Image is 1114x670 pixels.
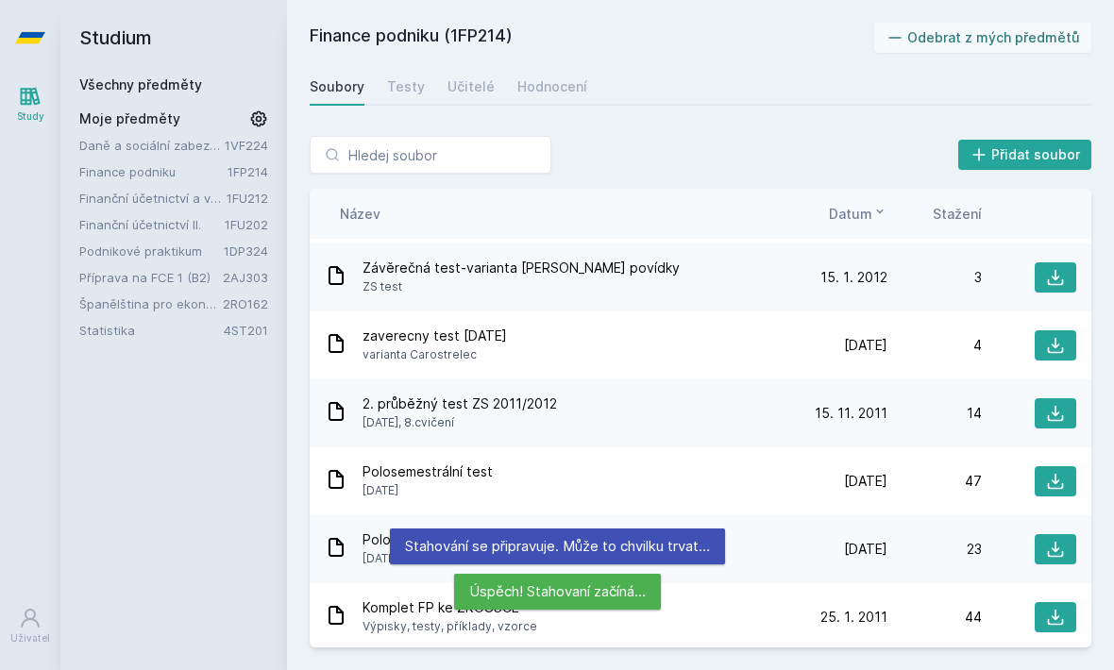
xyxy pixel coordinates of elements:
a: Finance podniku [79,162,228,181]
span: Komplet FP ke ZKOUŠCE [363,598,537,617]
span: Polosemestralny test [PERSON_NAME] [363,530,606,549]
a: Všechny předměty [79,76,202,92]
a: 2AJ303 [223,270,268,285]
div: Stahování se připravuje. Může to chvilku trvat… [390,528,725,564]
a: Učitelé [447,68,495,106]
span: zaverecny test [DATE] [363,327,507,345]
a: Příprava na FCE 1 (B2) [79,268,223,287]
span: Výpisky, testy, příklady, vzorce [363,617,537,636]
span: [DATE] Varianta Theta 71 [363,549,606,568]
span: [DATE] [844,336,887,355]
a: 4ST201 [224,323,268,338]
div: 3 [887,268,982,287]
span: 2. průběžný test ZS 2011/2012 [363,394,557,413]
span: 15. 1. 2012 [820,268,887,287]
div: Uživatel [10,631,50,645]
a: Podnikové praktikum [79,242,224,260]
h2: Finance podniku (1FP214) [310,23,874,53]
span: ZS test [363,277,680,296]
a: 1VF224 [225,138,268,153]
a: 1DP324 [224,243,268,259]
a: Testy [387,68,425,106]
span: 25. 1. 2011 [820,608,887,627]
a: 1FU212 [227,191,268,206]
div: 23 [887,540,982,559]
a: Finanční účetnictví a výkaznictví podle Mezinárodních standardů účetního výkaznictví (IFRS) [79,189,227,208]
div: Testy [387,77,425,96]
span: [DATE] [844,472,887,491]
button: Stažení [933,204,982,224]
span: Polosemestrální test [363,462,493,481]
a: Španělština pro ekonomy - základní úroveň 2 (A1) [79,294,223,313]
a: Daně a sociální zabezpečení [79,136,225,155]
span: 15. 11. 2011 [815,404,887,423]
button: Přidat soubor [958,140,1092,170]
div: Soubory [310,77,364,96]
span: Moje předměty [79,109,180,128]
a: 2RO162 [223,296,268,311]
button: Odebrat z mých předmětů [874,23,1092,53]
span: [DATE] [844,540,887,559]
a: Finanční účetnictví II. [79,215,225,234]
a: Hodnocení [517,68,587,106]
span: [DATE] [363,481,493,500]
span: Datum [829,204,872,224]
span: Závěrečná test-varianta [PERSON_NAME] povídky [363,259,680,277]
div: Učitelé [447,77,495,96]
div: Study [17,109,44,124]
button: Název [340,204,380,224]
span: [DATE], 8.cvičení [363,413,557,432]
button: Datum [829,204,887,224]
a: Statistika [79,321,224,340]
div: 47 [887,472,982,491]
a: Uživatel [4,597,57,655]
div: Úspěch! Stahovaní začíná… [454,574,661,610]
a: Study [4,75,57,133]
div: 14 [887,404,982,423]
div: 44 [887,608,982,627]
a: 1FU202 [225,217,268,232]
a: Soubory [310,68,364,106]
a: 1FP214 [228,164,268,179]
span: varianta Carostrelec [363,345,507,364]
div: 4 [887,336,982,355]
input: Hledej soubor [310,136,551,174]
div: Hodnocení [517,77,587,96]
